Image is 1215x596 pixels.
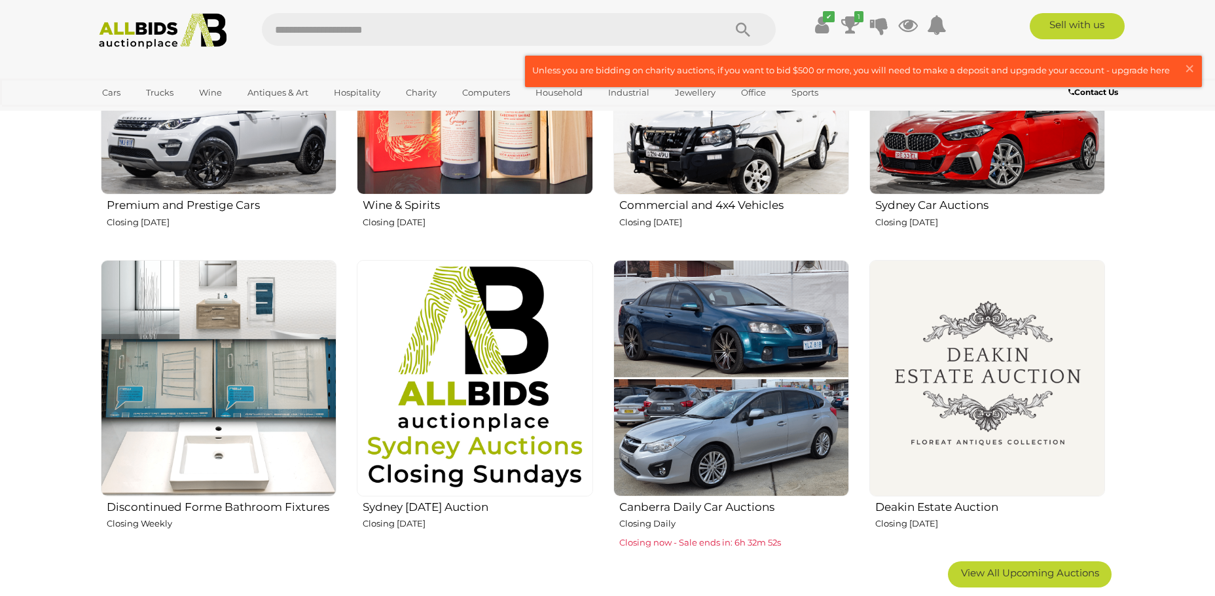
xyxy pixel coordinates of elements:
[356,259,592,551] a: Sydney [DATE] Auction Closing [DATE]
[619,516,849,531] p: Closing Daily
[239,82,317,103] a: Antiques & Art
[733,82,774,103] a: Office
[363,516,592,531] p: Closing [DATE]
[869,260,1105,496] img: Deakin Estate Auction
[1068,87,1118,97] b: Contact Us
[94,82,129,103] a: Cars
[619,537,781,548] span: Closing now - Sale ends in: 6h 32m 52s
[854,11,863,22] i: 1
[812,13,831,37] a: ✔
[101,260,336,496] img: Discontinued Forme Bathroom Fixtures
[107,215,336,230] p: Closing [DATE]
[107,196,336,212] h2: Premium and Prestige Cars
[875,516,1105,531] p: Closing [DATE]
[666,82,724,103] a: Jewellery
[100,259,336,551] a: Discontinued Forme Bathroom Fixtures Closing Weekly
[107,498,336,513] h2: Discontinued Forme Bathroom Fixtures
[600,82,658,103] a: Industrial
[363,215,592,230] p: Closing [DATE]
[875,498,1105,513] h2: Deakin Estate Auction
[527,82,591,103] a: Household
[1184,56,1195,81] span: ×
[619,498,849,513] h2: Canberra Daily Car Auctions
[961,567,1099,579] span: View All Upcoming Auctions
[397,82,445,103] a: Charity
[107,516,336,531] p: Closing Weekly
[619,196,849,212] h2: Commercial and 4x4 Vehicles
[1030,13,1125,39] a: Sell with us
[94,103,204,125] a: [GEOGRAPHIC_DATA]
[613,260,849,496] img: Canberra Daily Car Auctions
[948,561,1112,587] a: View All Upcoming Auctions
[875,196,1105,212] h2: Sydney Car Auctions
[1068,85,1121,100] a: Contact Us
[363,196,592,212] h2: Wine & Spirits
[823,11,835,22] i: ✔
[454,82,518,103] a: Computers
[190,82,230,103] a: Wine
[325,82,389,103] a: Hospitality
[613,259,849,551] a: Canberra Daily Car Auctions Closing Daily Closing now - Sale ends in: 6h 32m 52s
[710,13,776,46] button: Search
[869,259,1105,551] a: Deakin Estate Auction Closing [DATE]
[92,13,234,49] img: Allbids.com.au
[357,260,592,496] img: Sydney Sunday Auction
[841,13,860,37] a: 1
[363,498,592,513] h2: Sydney [DATE] Auction
[137,82,182,103] a: Trucks
[619,215,849,230] p: Closing [DATE]
[783,82,827,103] a: Sports
[875,215,1105,230] p: Closing [DATE]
